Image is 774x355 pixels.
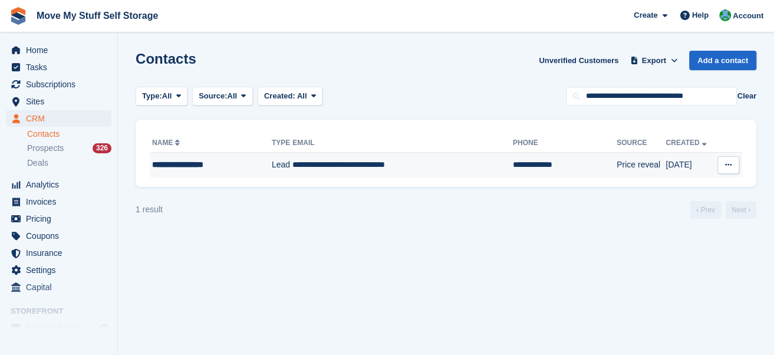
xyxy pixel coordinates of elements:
a: menu [6,211,111,227]
span: Prospects [27,143,64,154]
span: Sites [26,93,97,110]
a: menu [6,262,111,278]
button: Source: All [192,87,253,106]
a: Unverified Customers [534,51,623,70]
span: Storefront [11,305,117,317]
span: Account [733,10,763,22]
span: All [228,90,238,102]
button: Export [628,51,680,70]
span: Analytics [26,176,97,193]
span: Settings [26,262,97,278]
a: menu [6,110,111,127]
a: menu [6,279,111,295]
a: menu [6,320,111,337]
a: menu [6,42,111,58]
span: Tasks [26,59,97,75]
td: Price reveal [617,153,666,177]
a: Created [666,139,709,147]
span: Pricing [26,211,97,227]
span: Insurance [26,245,97,261]
a: Preview store [97,321,111,336]
span: Deals [27,157,48,169]
a: Prospects 326 [27,142,111,155]
span: Coupons [26,228,97,244]
a: menu [6,193,111,210]
span: Create [634,9,657,21]
a: menu [6,245,111,261]
a: Add a contact [689,51,756,70]
span: Export [642,55,666,67]
span: Home [26,42,97,58]
span: Created: [264,91,295,100]
h1: Contacts [136,51,196,67]
a: Name [152,139,182,147]
img: Dan [719,9,731,21]
a: menu [6,76,111,93]
a: menu [6,59,111,75]
th: Email [292,134,513,153]
span: CRM [26,110,97,127]
th: Source [617,134,666,153]
span: Type: [142,90,162,102]
nav: Page [688,201,759,219]
button: Clear [737,90,756,102]
span: All [162,90,172,102]
td: [DATE] [666,153,714,177]
td: Lead [272,153,292,177]
button: Type: All [136,87,187,106]
span: Invoices [26,193,97,210]
a: Move My Stuff Self Storage [32,6,163,25]
span: Source: [199,90,227,102]
a: Deals [27,157,111,169]
a: Contacts [27,129,111,140]
a: Next [726,201,756,219]
a: menu [6,176,111,193]
img: stora-icon-8386f47178a22dfd0bd8f6a31ec36ba5ce8667c1dd55bd0f319d3a0aa187defe.svg [9,7,27,25]
a: menu [6,93,111,110]
div: 1 result [136,203,163,216]
span: Help [692,9,709,21]
th: Phone [513,134,617,153]
span: Subscriptions [26,76,97,93]
a: menu [6,228,111,244]
div: 326 [93,143,111,153]
th: Type [272,134,292,153]
a: Previous [690,201,721,219]
span: Capital [26,279,97,295]
span: All [297,91,307,100]
span: Booking Portal [26,320,97,337]
button: Created: All [258,87,322,106]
